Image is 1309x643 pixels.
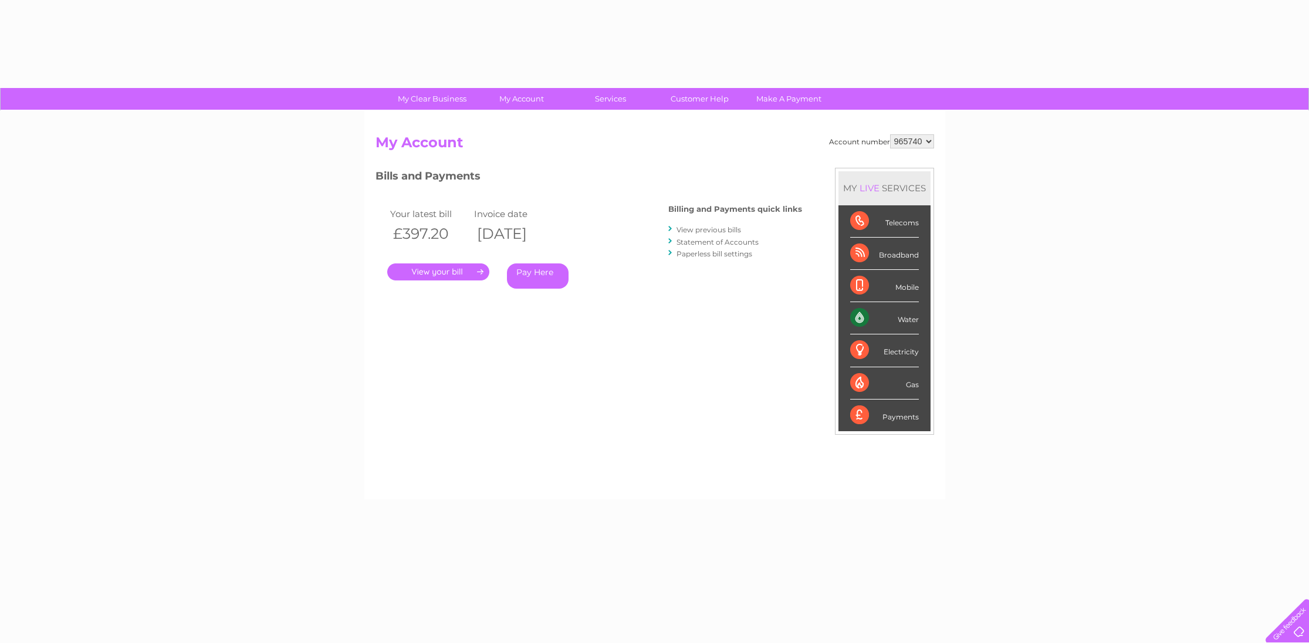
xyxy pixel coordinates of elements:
a: Statement of Accounts [677,238,759,246]
th: [DATE] [471,222,556,246]
div: MY SERVICES [838,171,931,205]
th: £397.20 [387,222,472,246]
a: Services [562,88,659,110]
div: Broadband [850,238,919,270]
a: Customer Help [651,88,748,110]
td: Invoice date [471,206,556,222]
div: Telecoms [850,205,919,238]
a: My Account [473,88,570,110]
div: Payments [850,400,919,431]
h2: My Account [376,134,934,157]
h4: Billing and Payments quick links [668,205,802,214]
h3: Bills and Payments [376,168,802,188]
div: Water [850,302,919,334]
div: Electricity [850,334,919,367]
a: . [387,263,489,280]
div: LIVE [857,182,882,194]
a: Make A Payment [740,88,837,110]
a: Paperless bill settings [677,249,752,258]
td: Your latest bill [387,206,472,222]
div: Account number [829,134,934,148]
div: Mobile [850,270,919,302]
a: Pay Here [507,263,569,289]
a: View previous bills [677,225,741,234]
a: My Clear Business [384,88,481,110]
div: Gas [850,367,919,400]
